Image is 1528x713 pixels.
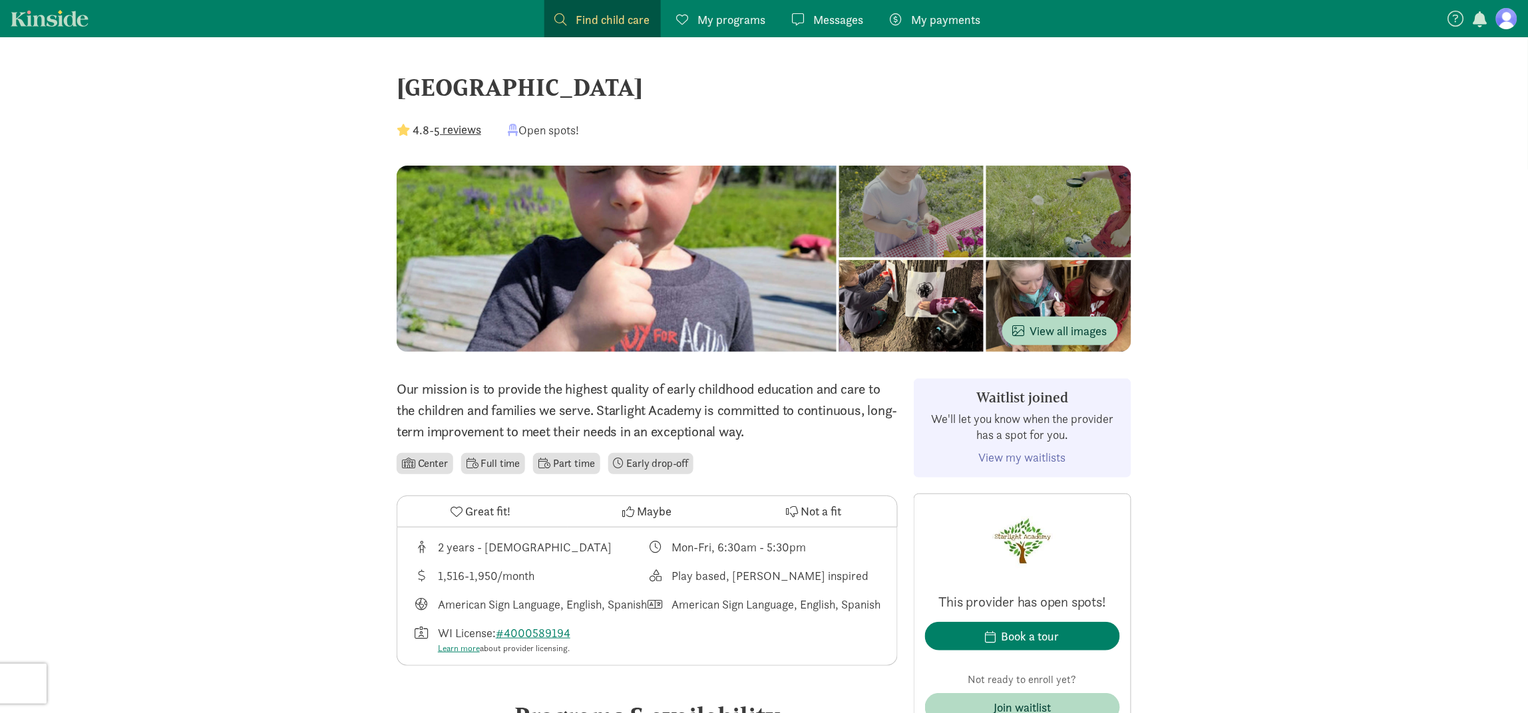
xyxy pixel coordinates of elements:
[648,595,882,613] div: Languages spoken
[925,390,1120,406] h3: Waitlist joined
[1013,322,1107,340] span: View all images
[979,450,1066,465] a: View my waitlists
[438,642,480,654] a: Learn more
[533,453,600,474] li: Part time
[397,453,453,474] li: Center
[637,502,671,520] span: Maybe
[465,502,510,520] span: Great fit!
[648,538,882,556] div: Class schedule
[438,642,576,655] div: about provider licensing.
[576,11,650,29] span: Find child care
[731,496,897,527] button: Not a fit
[397,69,1131,105] div: [GEOGRAPHIC_DATA]
[438,624,576,655] div: WI License:
[925,672,1120,688] p: Not ready to enroll yet?
[814,11,864,29] span: Messages
[413,567,648,585] div: Average tuition for this program
[413,624,648,655] div: License number
[397,496,564,527] button: Great fit!
[672,595,881,613] div: American Sign Language, English, Spanish
[564,496,730,527] button: Maybe
[801,502,841,520] span: Not a fit
[438,595,647,613] div: American Sign Language, English, Spanish
[397,121,481,139] div: -
[438,567,534,585] div: 1,516-1,950/month
[434,120,481,138] button: 5 reviews
[461,453,525,474] li: Full time
[11,10,89,27] a: Kinside
[987,505,1059,577] img: Provider logo
[672,567,869,585] div: Play based, [PERSON_NAME] inspired
[413,122,429,138] strong: 4.8
[608,453,694,474] li: Early drop-off
[413,538,648,556] div: Age range for children that this provider cares for
[648,567,882,585] div: This provider's education philosophy
[672,538,807,556] div: Mon-Fri, 6:30am - 5:30pm
[912,11,981,29] span: My payments
[925,411,1120,443] p: We'll let you know when the provider has a spot for you.
[397,378,898,442] p: Our mission is to provide the highest quality of early childhood education and care to the childr...
[1002,627,1059,645] div: Book a tour
[925,622,1120,650] button: Book a tour
[925,593,1120,611] p: This provider has open spots!
[508,121,579,139] div: Open spots!
[1002,317,1118,345] button: View all images
[698,11,766,29] span: My programs
[413,595,648,613] div: Languages taught
[496,625,570,641] a: #4000589194
[438,538,612,556] div: 2 years - [DEMOGRAPHIC_DATA]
